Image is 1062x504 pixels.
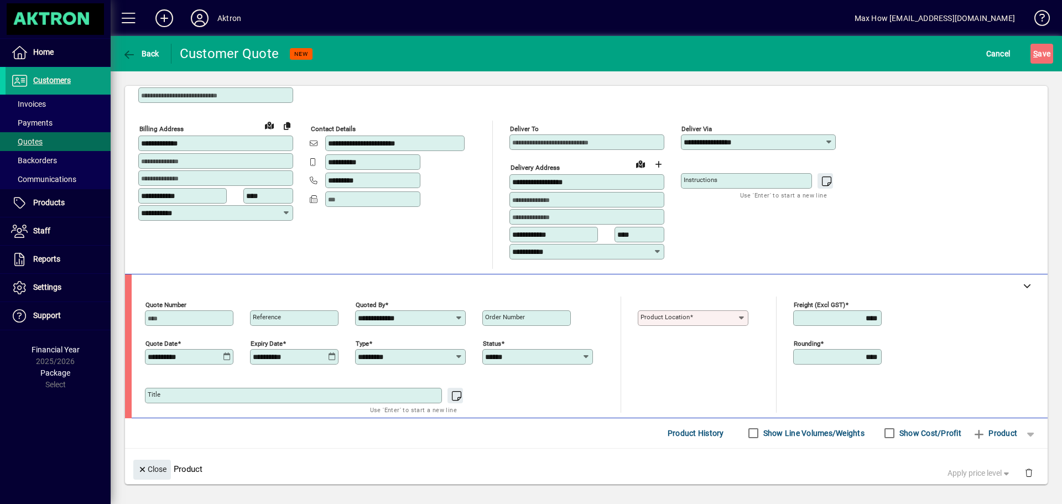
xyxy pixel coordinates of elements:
[11,175,76,184] span: Communications
[983,44,1013,64] button: Cancel
[1016,467,1042,477] app-page-header-button: Delete
[253,313,281,321] mat-label: Reference
[33,311,61,320] span: Support
[251,339,283,347] mat-label: Expiry date
[6,302,111,330] a: Support
[33,76,71,85] span: Customers
[11,118,53,127] span: Payments
[681,125,712,133] mat-label: Deliver via
[356,339,369,347] mat-label: Type
[217,9,241,27] div: Aktron
[483,339,501,347] mat-label: Status
[1033,45,1050,63] span: ave
[510,125,539,133] mat-label: Deliver To
[6,151,111,170] a: Backorders
[1030,44,1053,64] button: Save
[794,300,845,308] mat-label: Freight (excl GST)
[794,339,820,347] mat-label: Rounding
[943,463,1016,483] button: Apply price level
[261,116,278,134] a: View on map
[6,246,111,273] a: Reports
[294,50,308,58] span: NEW
[119,44,162,64] button: Back
[649,155,667,173] button: Choose address
[33,254,60,263] span: Reports
[485,313,525,321] mat-label: Order number
[11,156,57,165] span: Backorders
[6,217,111,245] a: Staff
[11,100,46,108] span: Invoices
[6,274,111,302] a: Settings
[370,403,457,416] mat-hint: Use 'Enter' to start a new line
[897,428,961,439] label: Show Cost/Profit
[182,8,217,28] button: Profile
[11,137,43,146] span: Quotes
[147,8,182,28] button: Add
[6,132,111,151] a: Quotes
[6,189,111,217] a: Products
[6,113,111,132] a: Payments
[138,460,166,479] span: Close
[33,48,54,56] span: Home
[131,464,174,474] app-page-header-button: Close
[632,155,649,173] a: View on map
[855,9,1015,27] div: Max How [EMAIL_ADDRESS][DOMAIN_NAME]
[663,423,728,443] button: Product History
[125,449,1048,489] div: Product
[1016,460,1042,486] button: Delete
[180,45,279,63] div: Customer Quote
[145,339,178,347] mat-label: Quote date
[6,170,111,189] a: Communications
[6,39,111,66] a: Home
[145,300,186,308] mat-label: Quote number
[33,198,65,207] span: Products
[668,424,724,442] span: Product History
[122,49,159,58] span: Back
[1026,2,1048,38] a: Knowledge Base
[986,45,1011,63] span: Cancel
[111,44,171,64] app-page-header-button: Back
[641,313,690,321] mat-label: Product location
[32,345,80,354] span: Financial Year
[948,467,1012,479] span: Apply price level
[684,176,717,184] mat-label: Instructions
[356,300,385,308] mat-label: Quoted by
[740,189,827,201] mat-hint: Use 'Enter' to start a new line
[278,117,296,134] button: Copy to Delivery address
[33,283,61,292] span: Settings
[133,460,171,480] button: Close
[148,391,160,398] mat-label: Title
[6,95,111,113] a: Invoices
[40,368,70,377] span: Package
[1033,49,1038,58] span: S
[761,428,865,439] label: Show Line Volumes/Weights
[33,226,50,235] span: Staff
